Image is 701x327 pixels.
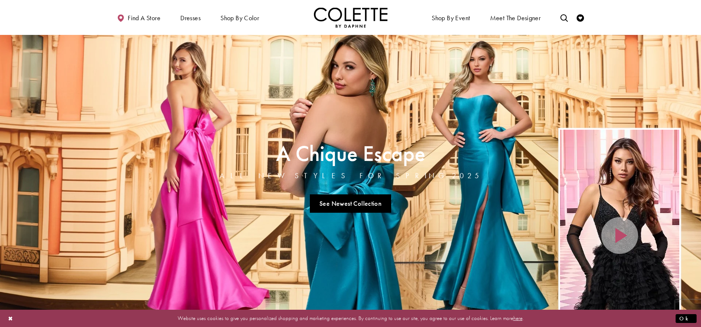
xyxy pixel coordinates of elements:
span: Shop By Event [432,14,470,22]
a: Find a store [115,7,162,28]
span: Dresses [178,7,202,28]
span: Meet the designer [490,14,541,22]
span: Shop by color [219,7,261,28]
a: Visit Home Page [314,7,387,28]
span: Dresses [180,14,201,22]
button: Submit Dialog [676,314,697,323]
p: Website uses cookies to give you personalized shopping and marketing experiences. By continuing t... [53,313,648,323]
a: Meet the designer [488,7,543,28]
a: Check Wishlist [575,7,586,28]
ul: Slider Links [217,191,484,216]
button: Close Dialog [4,312,17,325]
a: here [513,315,523,322]
img: Colette by Daphne [314,7,387,28]
span: Find a store [128,14,160,22]
a: See Newest Collection A Chique Escape All New Styles For Spring 2025 [310,194,392,213]
a: Toggle search [559,7,570,28]
span: Shop by color [220,14,259,22]
span: Shop By Event [430,7,472,28]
